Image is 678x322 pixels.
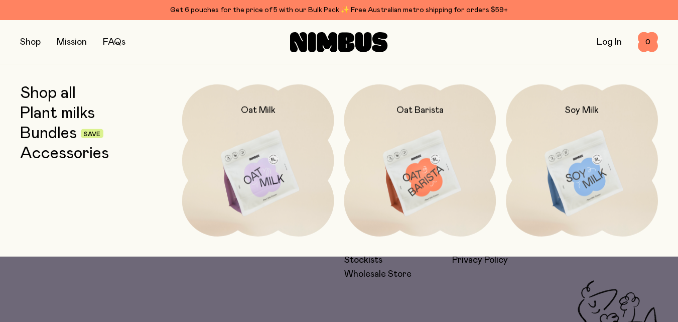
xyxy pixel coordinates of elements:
a: Soy Milk [506,84,658,237]
a: Oat Milk [182,84,334,237]
a: FAQs [103,38,125,47]
h2: Soy Milk [565,104,599,117]
div: Get 6 pouches for the price of 5 with our Bulk Pack ✨ Free Australian metro shipping for orders $59+ [20,4,658,16]
a: Oat Barista [344,84,496,237]
a: Accessories [20,145,109,163]
a: Plant milks [20,104,95,123]
a: Mission [57,38,87,47]
a: Bundles [20,125,77,143]
span: Save [84,131,100,137]
a: Shop all [20,84,76,102]
button: 0 [638,32,658,52]
a: Log In [597,38,622,47]
h2: Oat Milk [241,104,276,117]
h2: Oat Barista [396,104,444,117]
